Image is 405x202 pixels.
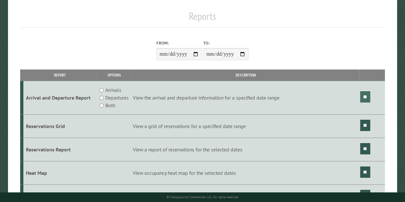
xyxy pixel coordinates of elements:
[132,138,359,161] td: View a report of reservations for the selected dates
[166,195,239,199] small: © Campground Commander LLC. All rights reserved.
[23,138,96,161] td: Reservations Report
[132,115,359,138] td: View a grid of reservations for a specified date range
[105,86,121,94] label: Arrivals
[96,69,132,81] th: Options
[20,10,385,28] h1: Reports
[23,115,96,138] td: Reservations Grid
[132,69,359,81] th: Description
[132,81,359,115] td: View the arrival and departure information for a specified date range
[23,161,96,184] td: Heat Map
[105,101,115,109] label: Both
[203,40,248,46] label: To:
[23,69,96,81] th: Report
[23,81,96,115] td: Arrival and Departure Report
[105,94,129,101] label: Departures
[156,40,202,46] label: From:
[132,161,359,184] td: View occupancy heat map for the selected dates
